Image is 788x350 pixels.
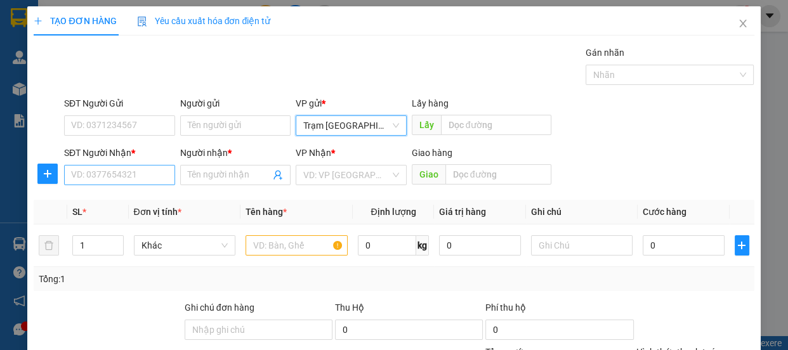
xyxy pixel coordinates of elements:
[371,207,416,217] span: Định lượng
[180,96,291,110] div: Người gửi
[735,235,749,256] button: plus
[296,148,331,158] span: VP Nhận
[137,16,147,27] img: icon
[246,207,287,217] span: Tên hàng
[34,16,116,26] span: TẠO ĐƠN HÀNG
[526,200,638,224] th: Ghi chú
[412,164,445,185] span: Giao
[185,320,332,340] input: Ghi chú đơn hàng
[335,302,364,313] span: Thu Hộ
[64,96,175,110] div: SĐT Người Gửi
[412,148,452,158] span: Giao hàng
[72,207,82,217] span: SL
[34,16,43,25] span: plus
[738,18,748,29] span: close
[439,235,521,256] input: 0
[296,96,407,110] div: VP gửi
[180,146,291,160] div: Người nhận
[246,235,348,256] input: VD: Bàn, Ghế
[37,164,58,184] button: plus
[531,235,633,256] input: Ghi Chú
[439,207,486,217] span: Giá trị hàng
[725,6,761,42] button: Close
[416,235,429,256] span: kg
[185,302,254,313] label: Ghi chú đơn hàng
[137,16,271,26] span: Yêu cầu xuất hóa đơn điện tử
[39,235,59,256] button: delete
[586,48,624,58] label: Gán nhãn
[38,169,57,179] span: plus
[643,207,686,217] span: Cước hàng
[412,115,441,135] span: Lấy
[412,98,449,108] span: Lấy hàng
[64,146,175,160] div: SĐT Người Nhận
[134,207,181,217] span: Đơn vị tính
[273,170,283,180] span: user-add
[303,116,399,135] span: Trạm Phú Tân
[441,115,551,135] input: Dọc đường
[735,240,749,250] span: plus
[39,272,305,286] div: Tổng: 1
[485,301,633,320] div: Phí thu hộ
[445,164,551,185] input: Dọc đường
[141,236,228,255] span: Khác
